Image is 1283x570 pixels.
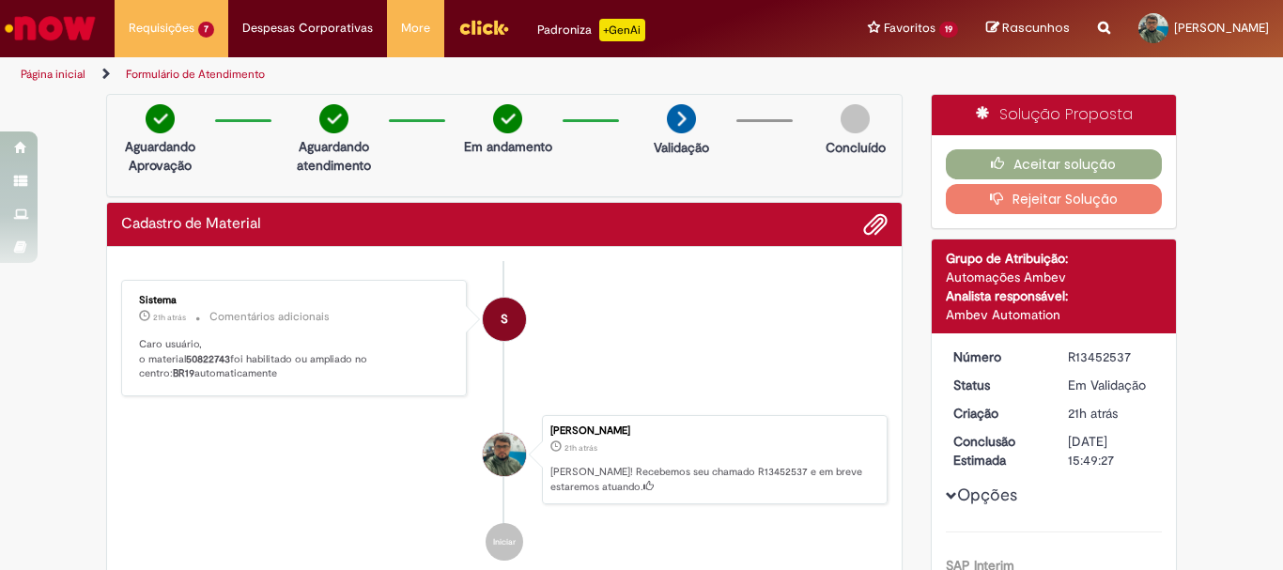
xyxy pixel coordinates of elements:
span: S [501,297,508,342]
b: 50822743 [186,352,230,366]
div: Em Validação [1068,376,1155,394]
dt: Número [939,347,1055,366]
small: Comentários adicionais [209,309,330,325]
dt: Status [939,376,1055,394]
time: 27/08/2025 13:49:21 [1068,405,1118,422]
div: Ambev Automation [946,305,1163,324]
dt: Criação [939,404,1055,423]
img: ServiceNow [2,9,99,47]
span: [PERSON_NAME] [1174,20,1269,36]
div: 27/08/2025 13:49:21 [1068,404,1155,423]
div: Automações Ambev [946,268,1163,286]
div: Grupo de Atribuição: [946,249,1163,268]
img: check-circle-green.png [146,104,175,133]
p: [PERSON_NAME]! Recebemos seu chamado R13452537 e em breve estaremos atuando. [550,465,877,494]
button: Adicionar anexos [863,212,888,237]
time: 27/08/2025 13:49:21 [564,442,597,454]
img: click_logo_yellow_360x200.png [458,13,509,41]
span: Rascunhos [1002,19,1070,37]
button: Rejeitar Solução [946,184,1163,214]
span: Despesas Corporativas [242,19,373,38]
div: [PERSON_NAME] [550,425,877,437]
img: img-circle-grey.png [841,104,870,133]
div: [DATE] 15:49:27 [1068,432,1155,470]
a: Rascunhos [986,20,1070,38]
p: Aguardando atendimento [288,137,379,175]
div: Sistema [139,295,452,306]
p: Concluído [826,138,886,157]
time: 27/08/2025 13:49:59 [153,312,186,323]
div: R13452537 [1068,347,1155,366]
p: Em andamento [464,137,552,156]
a: Formulário de Atendimento [126,67,265,82]
dt: Conclusão Estimada [939,432,1055,470]
p: Aguardando Aprovação [115,137,206,175]
div: System [483,298,526,341]
span: 21h atrás [153,312,186,323]
img: check-circle-green.png [493,104,522,133]
span: Favoritos [884,19,935,38]
li: Vitor De Carvalho Geovanelli [121,415,888,505]
img: arrow-next.png [667,104,696,133]
p: Caro usuário, o material foi habilitado ou ampliado no centro: automaticamente [139,337,452,381]
div: Analista responsável: [946,286,1163,305]
div: Vitor De Carvalho Geovanelli [483,433,526,476]
button: Aceitar solução [946,149,1163,179]
h2: Cadastro de Material Histórico de tíquete [121,216,261,233]
p: +GenAi [599,19,645,41]
div: Padroniza [537,19,645,41]
span: More [401,19,430,38]
span: Requisições [129,19,194,38]
div: Solução Proposta [932,95,1177,135]
span: 19 [939,22,958,38]
span: 21h atrás [564,442,597,454]
p: Validação [654,138,709,157]
span: 21h atrás [1068,405,1118,422]
b: BR19 [173,366,194,380]
span: 7 [198,22,214,38]
a: Página inicial [21,67,85,82]
ul: Trilhas de página [14,57,842,92]
img: check-circle-green.png [319,104,348,133]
